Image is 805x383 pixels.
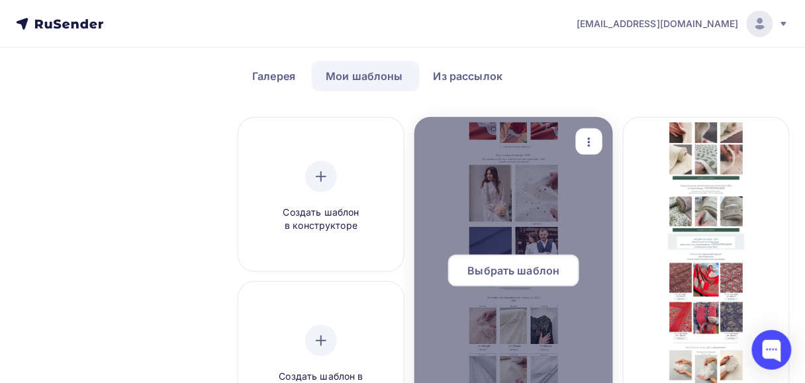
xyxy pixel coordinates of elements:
[577,17,739,30] span: [EMAIL_ADDRESS][DOMAIN_NAME]
[258,206,384,233] span: Создать шаблон в конструкторе
[577,11,789,37] a: [EMAIL_ADDRESS][DOMAIN_NAME]
[238,61,309,91] a: Галерея
[312,61,417,91] a: Мои шаблоны
[420,61,517,91] a: Из рассылок
[468,263,560,278] span: Выбрать шаблон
